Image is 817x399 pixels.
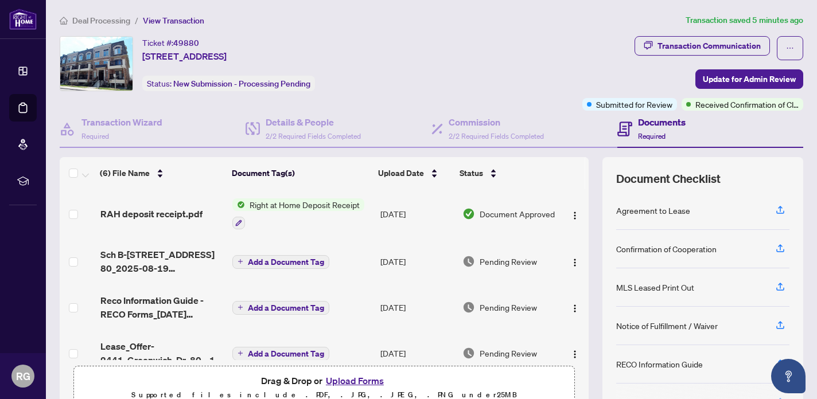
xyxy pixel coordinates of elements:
[376,330,457,376] td: [DATE]
[638,115,686,129] h4: Documents
[261,373,387,388] span: Drag & Drop or
[322,373,387,388] button: Upload Forms
[616,171,721,187] span: Document Checklist
[695,98,799,111] span: Received Confirmation of Closing
[570,304,579,313] img: Logo
[570,350,579,359] img: Logo
[786,44,794,52] span: ellipsis
[771,359,806,393] button: Open asap
[248,350,324,358] span: Add a Document Tag
[376,284,457,330] td: [DATE]
[266,132,361,140] span: 2/2 Required Fields Completed
[143,15,204,26] span: View Transaction
[695,69,803,89] button: Update for Admin Review
[72,15,130,26] span: Deal Processing
[658,37,761,55] div: Transaction Communication
[100,167,150,179] span: (6) File Name
[173,79,310,89] span: New Submission - Processing Pending
[616,281,694,294] div: MLS Leased Print Out
[81,115,162,129] h4: Transaction Wizard
[232,301,329,315] button: Add a Document Tag
[232,198,364,229] button: Status IconRight at Home Deposit Receipt
[480,208,555,220] span: Document Approved
[9,9,37,30] img: logo
[638,132,666,140] span: Required
[566,344,584,362] button: Logo
[266,115,361,129] h4: Details & People
[703,70,796,88] span: Update for Admin Review
[238,259,243,264] span: plus
[570,258,579,267] img: Logo
[60,17,68,25] span: home
[449,115,544,129] h4: Commission
[173,38,199,48] span: 49880
[232,255,329,269] button: Add a Document Tag
[374,157,455,189] th: Upload Date
[100,248,223,275] span: Sch B-[STREET_ADDRESS] 80_2025-08-19 15_46_15pdf_[DATE] 17_23_59.pdf
[462,255,475,268] img: Document Status
[60,37,133,91] img: IMG-W12306294_1.jpg
[232,300,329,315] button: Add a Document Tag
[480,255,537,268] span: Pending Review
[686,14,803,27] article: Transaction saved 5 minutes ago
[81,132,109,140] span: Required
[376,189,457,238] td: [DATE]
[635,36,770,56] button: Transaction Communication
[232,254,329,269] button: Add a Document Tag
[232,198,245,211] img: Status Icon
[142,76,315,91] div: Status:
[135,14,138,27] li: /
[616,204,690,217] div: Agreement to Lease
[449,132,544,140] span: 2/2 Required Fields Completed
[238,350,243,356] span: plus
[232,346,329,361] button: Add a Document Tag
[462,208,475,220] img: Document Status
[480,347,537,359] span: Pending Review
[462,301,475,314] img: Document Status
[460,167,483,179] span: Status
[378,167,424,179] span: Upload Date
[245,198,364,211] span: Right at Home Deposit Receipt
[100,207,203,221] span: RAH deposit receipt.pdf
[100,339,223,367] span: Lease_Offer-2441_Greenwich_Dr_80__1_ 1.pdf
[16,368,30,384] span: RG
[566,205,584,223] button: Logo
[566,252,584,271] button: Logo
[100,294,223,321] span: Reco Information Guide - RECO Forms_[DATE] 17_23_50.pdf
[248,258,324,266] span: Add a Document Tag
[248,304,324,312] span: Add a Document Tag
[616,358,703,370] div: RECO Information Guide
[462,347,475,359] img: Document Status
[227,157,374,189] th: Document Tag(s)
[566,298,584,316] button: Logo
[616,242,717,255] div: Confirmation of Cooperation
[570,211,579,220] img: Logo
[455,157,557,189] th: Status
[480,301,537,314] span: Pending Review
[142,49,227,63] span: [STREET_ADDRESS]
[142,36,199,49] div: Ticket #:
[95,157,227,189] th: (6) File Name
[616,319,718,332] div: Notice of Fulfillment / Waiver
[238,304,243,310] span: plus
[232,347,329,361] button: Add a Document Tag
[376,238,457,284] td: [DATE]
[596,98,672,111] span: Submitted for Review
